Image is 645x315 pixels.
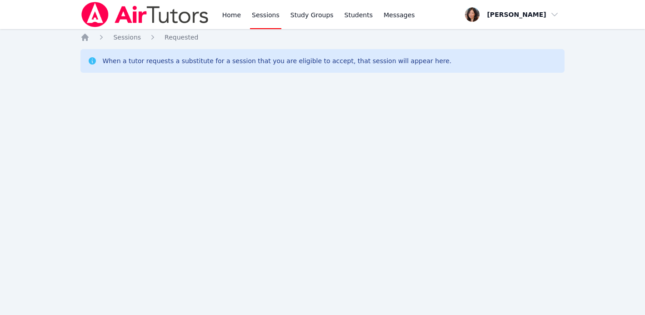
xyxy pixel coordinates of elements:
[113,34,141,41] span: Sessions
[102,56,451,65] div: When a tutor requests a substitute for a session that you are eligible to accept, that session wi...
[384,10,415,20] span: Messages
[113,33,141,42] a: Sessions
[165,34,198,41] span: Requested
[80,2,209,27] img: Air Tutors
[80,33,564,42] nav: Breadcrumb
[165,33,198,42] a: Requested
